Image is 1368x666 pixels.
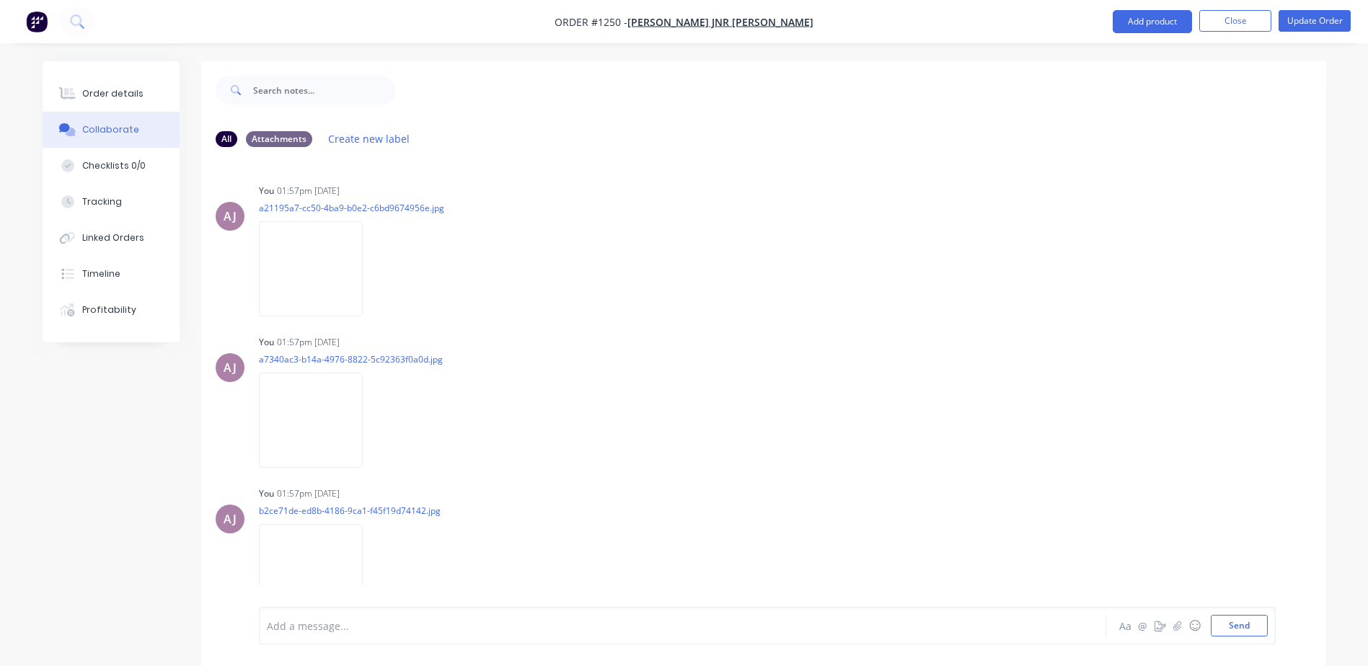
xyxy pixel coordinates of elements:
[43,220,180,256] button: Linked Orders
[26,11,48,32] img: Factory
[1117,617,1134,634] button: Aa
[259,185,274,197] div: You
[43,76,180,112] button: Order details
[224,208,237,225] div: AJ
[259,353,443,365] p: a7340ac3-b14a-4976-8822-5c92363f0a0d.jpg
[82,231,144,244] div: Linked Orders
[627,15,813,29] a: [PERSON_NAME] Jnr [PERSON_NAME]
[277,185,340,197] div: 01:57pm [DATE]
[82,267,120,280] div: Timeline
[246,131,312,147] div: Attachments
[216,131,237,147] div: All
[259,202,444,214] p: a21195a7-cc50-4ba9-b0e2-c6bd9674956e.jpg
[82,195,122,208] div: Tracking
[1199,10,1271,32] button: Close
[555,15,627,29] span: Order #1250 -
[43,184,180,220] button: Tracking
[43,292,180,328] button: Profitability
[43,256,180,292] button: Timeline
[224,359,237,376] div: AJ
[82,123,139,136] div: Collaborate
[1211,615,1268,636] button: Send
[43,112,180,148] button: Collaborate
[82,87,144,100] div: Order details
[43,148,180,184] button: Checklists 0/0
[259,336,274,349] div: You
[277,487,340,500] div: 01:57pm [DATE]
[1113,10,1192,33] button: Add product
[259,487,274,500] div: You
[277,336,340,349] div: 01:57pm [DATE]
[253,76,396,105] input: Search notes...
[82,159,146,172] div: Checklists 0/0
[82,303,136,316] div: Profitability
[259,505,441,517] p: b2ce71de-ed8b-4186-9ca1-f45f19d74142.jpg
[1186,617,1204,634] button: ☺
[224,510,237,528] div: AJ
[1279,10,1351,32] button: Update Order
[321,129,418,148] button: Create new label
[1134,617,1152,634] button: @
